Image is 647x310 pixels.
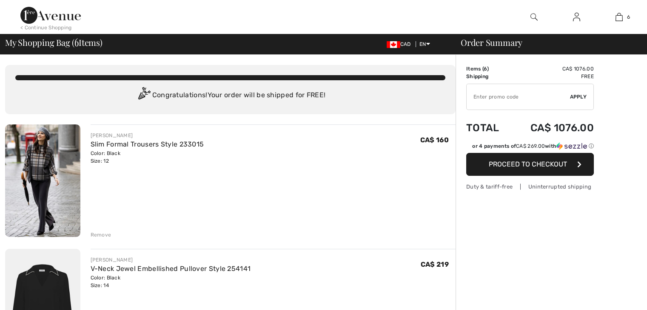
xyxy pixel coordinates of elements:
img: Congratulation2.svg [135,87,152,104]
span: EN [419,41,430,47]
td: Total [466,113,510,142]
div: [PERSON_NAME] [91,256,251,264]
span: Apply [570,93,587,101]
a: Slim Formal Trousers Style 233015 [91,140,204,148]
div: Duty & tariff-free | Uninterrupted shipping [466,183,594,191]
img: My Info [573,12,580,22]
img: My Bag [616,12,623,22]
div: or 4 payments of with [472,142,594,150]
div: [PERSON_NAME] [91,132,204,139]
td: Shipping [466,73,510,80]
div: Remove [91,231,111,239]
span: 6 [627,13,630,21]
img: search the website [530,12,538,22]
td: Items ( ) [466,65,510,73]
img: Slim Formal Trousers Style 233015 [5,124,80,237]
a: 6 [598,12,640,22]
span: CA$ 269.00 [516,143,545,149]
button: Proceed to Checkout [466,153,594,176]
div: Order Summary [450,38,642,47]
div: Color: Black Size: 14 [91,274,251,289]
div: Congratulations! Your order will be shipped for FREE! [15,87,445,104]
img: Canadian Dollar [387,41,400,48]
span: My Shopping Bag ( Items) [5,38,103,47]
div: or 4 payments ofCA$ 269.00withSezzle Click to learn more about Sezzle [466,142,594,153]
td: Free [510,73,594,80]
span: CA$ 160 [420,136,449,144]
div: Color: Black Size: 12 [91,149,204,165]
img: 1ère Avenue [20,7,81,24]
span: CA$ 219 [421,260,449,268]
span: 6 [484,66,487,72]
a: V-Neck Jewel Embellished Pullover Style 254141 [91,265,251,273]
div: < Continue Shopping [20,24,72,31]
span: CAD [387,41,414,47]
td: CA$ 1076.00 [510,65,594,73]
a: Sign In [566,12,587,23]
img: Sezzle [556,142,587,150]
span: Proceed to Checkout [489,160,567,168]
td: CA$ 1076.00 [510,113,594,142]
span: 6 [74,36,79,47]
input: Promo code [467,84,570,110]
